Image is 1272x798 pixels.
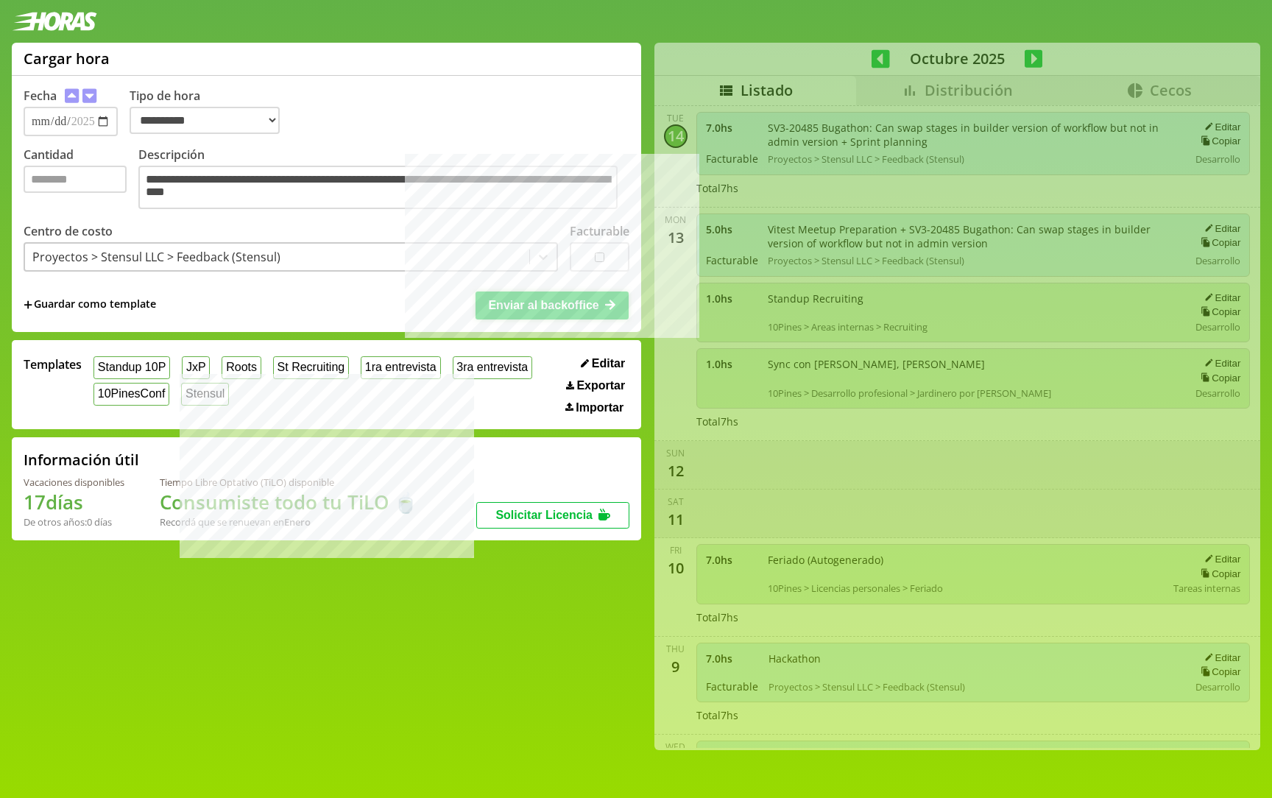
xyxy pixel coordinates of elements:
[570,223,629,239] label: Facturable
[476,292,629,319] button: Enviar al backoffice
[24,223,113,239] label: Centro de costo
[284,515,311,529] b: Enero
[488,299,598,311] span: Enviar al backoffice
[138,146,629,213] label: Descripción
[93,383,169,406] button: 10PinesConf
[222,356,261,379] button: Roots
[160,476,417,489] div: Tiempo Libre Optativo (TiLO) disponible
[495,509,593,521] span: Solicitar Licencia
[182,356,210,379] button: JxP
[138,166,618,209] textarea: Descripción
[160,489,417,515] h1: Consumiste todo tu TiLO 🍵
[24,146,138,213] label: Cantidad
[24,489,124,515] h1: 17 días
[592,357,625,370] span: Editar
[476,502,629,529] button: Solicitar Licencia
[576,379,625,392] span: Exportar
[361,356,441,379] button: 1ra entrevista
[130,107,280,134] select: Tipo de hora
[24,356,82,372] span: Templates
[273,356,349,379] button: St Recruiting
[562,378,629,393] button: Exportar
[576,401,623,414] span: Importar
[24,450,139,470] h2: Información útil
[130,88,291,136] label: Tipo de hora
[24,297,32,313] span: +
[24,476,124,489] div: Vacaciones disponibles
[12,12,97,31] img: logotipo
[160,515,417,529] div: Recordá que se renuevan en
[24,297,156,313] span: +Guardar como template
[576,356,629,371] button: Editar
[93,356,170,379] button: Standup 10P
[32,249,280,265] div: Proyectos > Stensul LLC > Feedback (Stensul)
[453,356,533,379] button: 3ra entrevista
[24,515,124,529] div: De otros años: 0 días
[24,166,127,193] input: Cantidad
[181,383,229,406] button: Stensul
[24,88,57,104] label: Fecha
[24,49,110,68] h1: Cargar hora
